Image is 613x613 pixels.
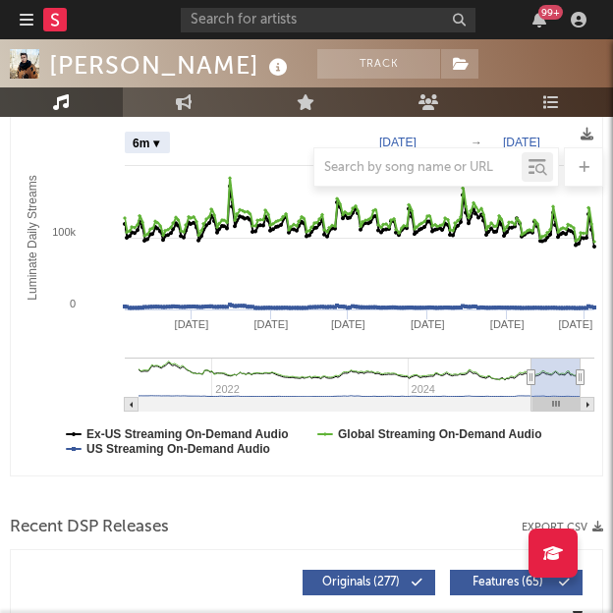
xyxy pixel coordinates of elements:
[254,318,289,330] text: [DATE]
[450,570,583,595] button: Features(65)
[338,427,542,441] text: Global Streaming On-Demand Audio
[463,577,553,588] span: Features ( 65 )
[11,83,604,475] svg: Luminate Daily Consumption
[490,318,525,330] text: [DATE]
[522,522,603,533] button: Export CSV
[86,427,289,441] text: Ex-US Streaming On-Demand Audio
[303,570,435,595] button: Originals(277)
[314,160,522,176] input: Search by song name or URL
[379,136,417,149] text: [DATE]
[331,318,365,330] text: [DATE]
[532,12,546,28] button: 99+
[181,8,475,32] input: Search for artists
[315,577,406,588] span: Originals ( 277 )
[559,318,593,330] text: [DATE]
[70,298,76,309] text: 0
[538,5,563,20] div: 99 +
[52,226,76,238] text: 100k
[26,175,39,300] text: Luminate Daily Streams
[317,49,440,79] button: Track
[503,136,540,149] text: [DATE]
[471,136,482,149] text: →
[86,442,270,456] text: US Streaming On-Demand Audio
[175,318,209,330] text: [DATE]
[411,318,445,330] text: [DATE]
[10,516,169,539] span: Recent DSP Releases
[49,49,293,82] div: [PERSON_NAME]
